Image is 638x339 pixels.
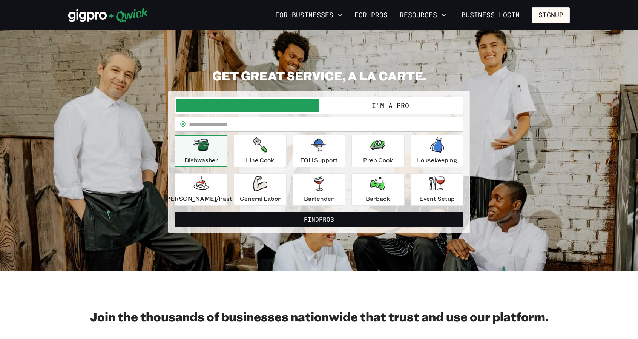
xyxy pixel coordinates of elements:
[351,135,404,167] button: Prep Cook
[164,194,238,203] p: [PERSON_NAME]/Pastry
[175,212,463,227] button: FindPros
[455,7,526,23] a: Business Login
[411,173,463,206] button: Event Setup
[246,156,274,165] p: Line Cook
[68,309,570,324] h2: Join the thousands of businesses nationwide that trust and use our platform.
[351,173,404,206] button: Barback
[240,194,281,203] p: General Labor
[397,9,449,22] button: Resources
[184,156,218,165] p: Dishwasher
[233,173,286,206] button: General Labor
[175,173,227,206] button: [PERSON_NAME]/Pastry
[293,135,345,167] button: FOH Support
[416,156,457,165] p: Housekeeping
[319,99,462,112] button: I'm a Pro
[363,156,393,165] p: Prep Cook
[351,9,391,22] a: For Pros
[233,135,286,167] button: Line Cook
[176,99,319,112] button: I'm a Business
[532,7,570,23] button: Signup
[175,135,227,167] button: Dishwasher
[411,135,463,167] button: Housekeeping
[366,194,390,203] p: Barback
[304,194,334,203] p: Bartender
[168,68,470,83] h2: GET GREAT SERVICE, A LA CARTE.
[272,9,345,22] button: For Businesses
[300,156,338,165] p: FOH Support
[293,173,345,206] button: Bartender
[419,194,455,203] p: Event Setup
